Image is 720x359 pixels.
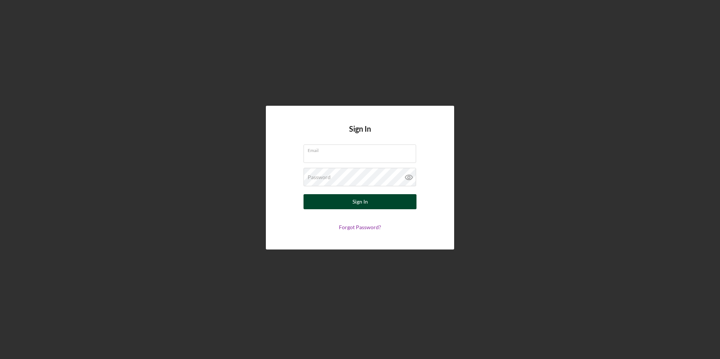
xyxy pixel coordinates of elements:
label: Email [308,145,416,153]
button: Sign In [304,194,416,209]
label: Password [308,174,331,180]
a: Forgot Password? [339,224,381,230]
h4: Sign In [349,125,371,145]
div: Sign In [352,194,368,209]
